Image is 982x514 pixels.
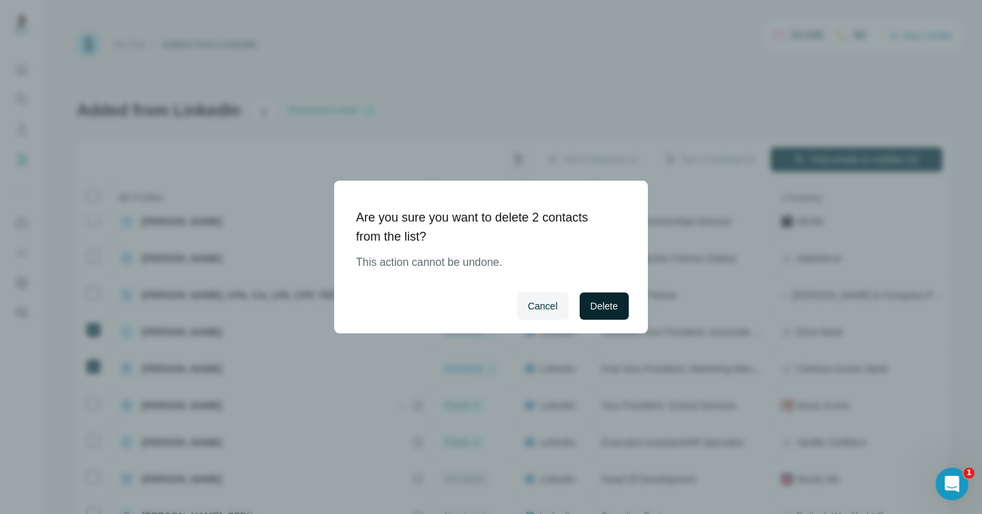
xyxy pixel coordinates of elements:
button: Cancel [517,292,569,320]
iframe: Intercom live chat [936,468,968,500]
span: Delete [591,299,618,313]
p: This action cannot be undone. [356,254,615,271]
span: Cancel [528,299,558,313]
h1: Are you sure you want to delete 2 contacts from the list? [356,208,615,246]
span: 1 [964,468,974,479]
button: Delete [580,292,629,320]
